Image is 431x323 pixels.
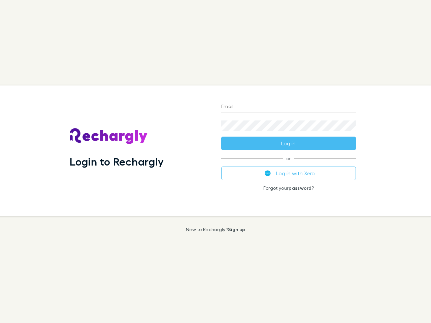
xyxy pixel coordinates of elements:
p: New to Rechargly? [186,227,245,232]
p: Forgot your ? [221,185,356,191]
button: Log in with Xero [221,167,356,180]
h1: Login to Rechargly [70,155,164,168]
a: Sign up [228,226,245,232]
img: Rechargly's Logo [70,128,148,144]
button: Log in [221,137,356,150]
img: Xero's logo [265,170,271,176]
span: or [221,158,356,158]
a: password [289,185,311,191]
